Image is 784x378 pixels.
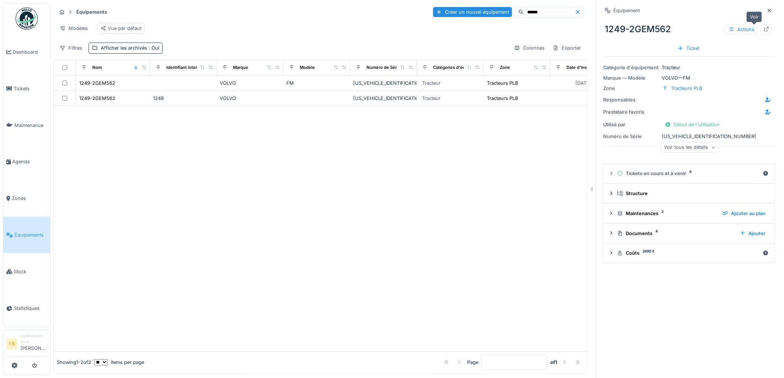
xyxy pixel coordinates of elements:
[604,74,774,81] div: VOLVO — FM
[720,208,769,218] div: Ajouter au plan
[617,210,717,217] div: Maintenances
[100,25,142,32] div: Vue par défaut
[147,45,159,51] span: : Oui
[602,20,775,39] div: 1249-2GEM562
[366,64,401,71] div: Numéro de Série
[549,43,584,53] div: Exporter
[737,228,769,238] div: Ajouter
[604,74,659,81] div: Marque — Modèle
[422,95,441,102] div: Tracteur
[747,11,762,22] div: Voir
[12,158,47,165] span: Agenda
[487,80,518,87] div: Tracteurs PLB
[57,359,91,366] div: Showing 1 - 2 of 2
[12,195,47,202] span: Zones
[604,64,774,71] div: Tracteur
[3,253,50,290] a: Stock
[56,43,86,53] div: Filtres
[153,95,214,102] div: 1249
[233,64,248,71] div: Marque
[3,107,50,144] a: Maintenance
[92,64,102,71] div: Nom
[3,34,50,70] a: Dashboard
[13,48,47,56] span: Dashboard
[20,333,47,355] li: [PERSON_NAME]
[662,120,723,130] div: Début de l'utilisation
[79,95,115,102] div: 1249-2GEM562
[3,217,50,253] a: Équipements
[617,190,766,197] div: Structure
[604,133,659,140] div: Numéro de Série
[617,170,760,177] div: Tickets en cours et à venir
[675,43,703,53] div: Ticket
[671,85,702,92] div: Tracteurs PLB
[353,95,414,102] div: [US_VEHICLE_IDENTIFICATION_NUMBER]
[605,227,772,240] summary: Documents4Ajouter
[725,24,758,35] div: Actions
[500,64,510,71] div: Zone
[353,80,414,87] div: [US_VEHICLE_IDENTIFICATION_NUMBER]
[604,64,659,71] div: Catégorie d'équipement
[605,247,772,260] summary: Coûts2695 €
[101,44,159,51] div: Afficher les archivés
[300,64,315,71] div: Modèle
[16,7,38,30] img: Badge_color-CXgf-gQk.svg
[433,7,512,17] div: Créer un nouvel équipement
[433,64,485,71] div: Catégories d'équipement
[220,80,280,87] div: VOLVO
[604,85,659,92] div: Zone
[73,9,110,16] strong: Équipements
[605,207,772,220] summary: Maintenances2Ajouter au plan
[617,250,760,257] div: Coûts
[14,85,47,92] span: Tickets
[604,96,659,103] div: Responsables
[166,64,202,71] div: Identifiant interne
[604,108,659,116] div: Prestataire favoris
[617,230,734,237] div: Documents
[550,359,557,366] strong: of 1
[3,180,50,217] a: Zones
[286,80,347,87] div: FM
[94,359,144,366] div: items per page
[661,142,719,153] div: Voir tous les détails
[220,95,280,102] div: VOLVO
[3,144,50,180] a: Agenda
[576,80,592,87] div: [DATE]
[3,290,50,327] a: Statistiques
[487,95,518,102] div: Tracteurs PLB
[14,268,47,275] span: Stock
[56,23,91,34] div: Modèles
[20,333,47,345] div: Gestionnaire local
[605,167,772,180] summary: Tickets en cours et à venir4
[14,231,47,238] span: Équipements
[511,43,548,53] div: Colonnes
[604,133,774,140] div: [US_VEHICLE_IDENTIFICATION_NUMBER]
[6,338,17,349] li: FB
[614,7,640,14] div: Équipement
[6,333,47,357] a: FB Gestionnaire local[PERSON_NAME]
[605,187,772,200] summary: Structure
[467,359,478,366] div: Page
[79,80,115,87] div: 1249-2GEM562
[14,305,47,312] span: Statistiques
[3,70,50,107] a: Tickets
[604,121,659,128] div: Utilisé par
[567,64,603,71] div: Date d'Installation
[14,122,47,129] span: Maintenance
[422,80,441,87] div: Tracteur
